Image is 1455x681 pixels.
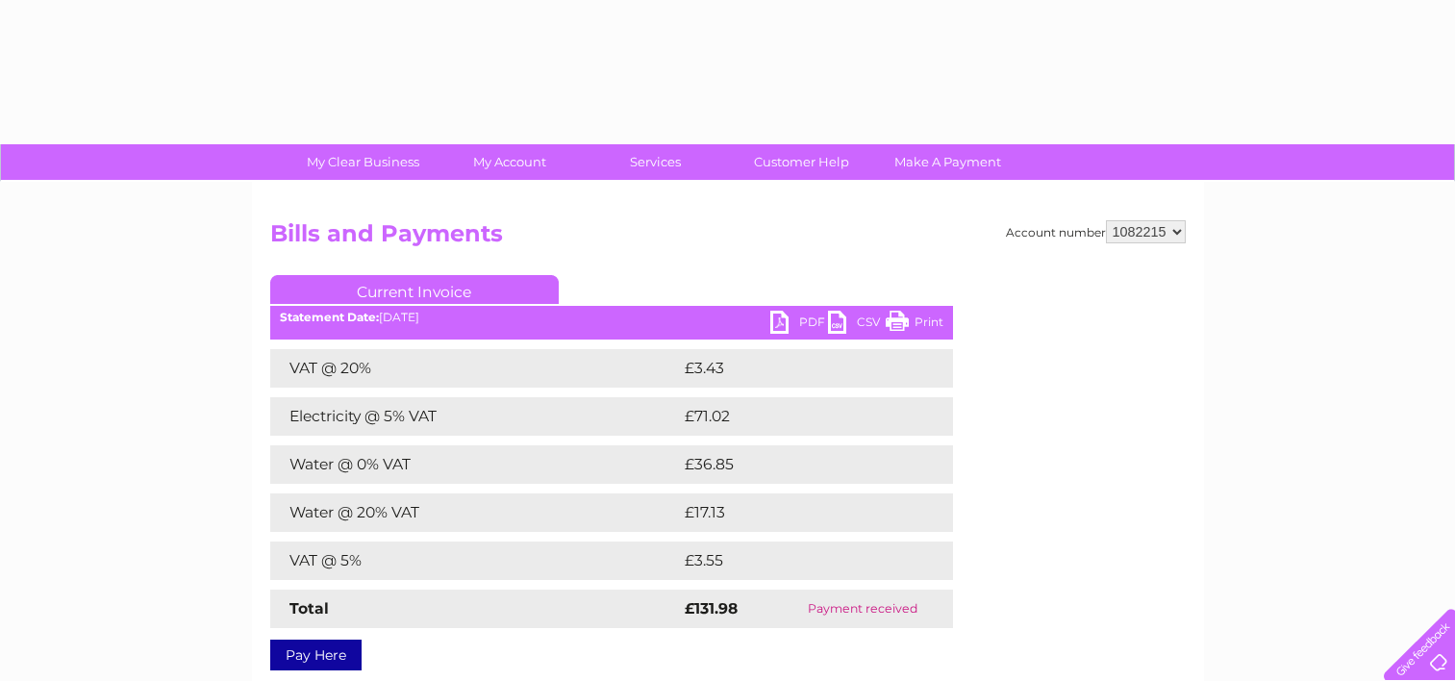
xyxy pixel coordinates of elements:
td: £71.02 [680,397,913,436]
div: Account number [1006,220,1186,243]
b: Statement Date: [280,310,379,324]
a: Pay Here [270,640,362,670]
a: Make A Payment [868,144,1027,180]
div: [DATE] [270,311,953,324]
strong: Total [289,599,329,618]
a: Print [886,311,943,339]
td: VAT @ 5% [270,542,680,580]
td: £3.43 [680,349,908,388]
strong: £131.98 [685,599,738,618]
a: Customer Help [722,144,881,180]
td: Payment received [773,590,952,628]
a: Services [576,144,735,180]
a: My Account [430,144,589,180]
td: Electricity @ 5% VAT [270,397,680,436]
h2: Bills and Payments [270,220,1186,257]
td: Water @ 20% VAT [270,493,680,532]
a: PDF [770,311,828,339]
td: Water @ 0% VAT [270,445,680,484]
td: VAT @ 20% [270,349,680,388]
a: CSV [828,311,886,339]
td: £3.55 [680,542,908,580]
a: Current Invoice [270,275,559,304]
a: My Clear Business [284,144,442,180]
td: £17.13 [680,493,909,532]
td: £36.85 [680,445,915,484]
